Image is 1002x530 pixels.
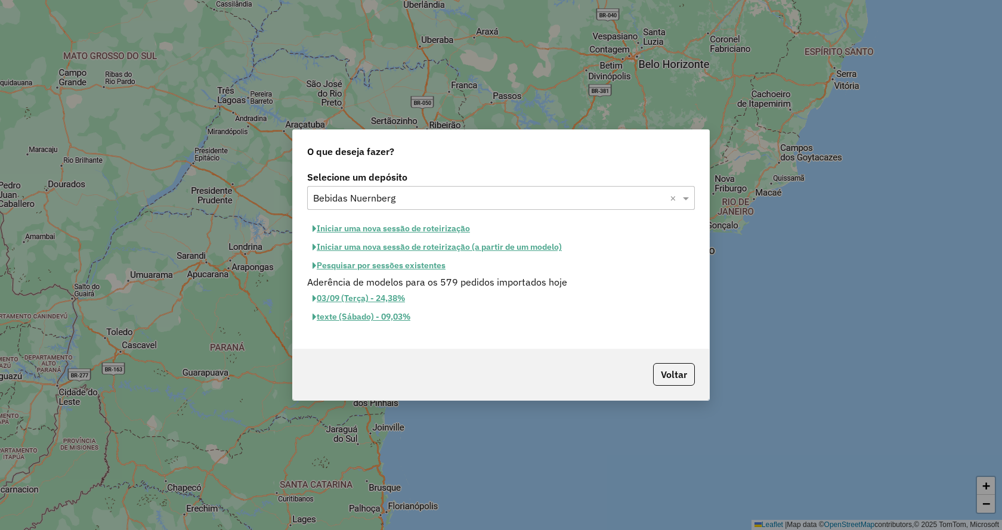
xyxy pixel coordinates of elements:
[307,144,394,159] span: O que deseja fazer?
[307,170,695,184] label: Selecione um depósito
[653,363,695,386] button: Voltar
[307,308,416,326] button: texte (Sábado) - 09,03%
[307,289,410,308] button: 03/09 (Terça) - 24,38%
[300,275,702,289] div: Aderência de modelos para os 579 pedidos importados hoje
[670,191,680,205] span: Clear all
[307,219,475,238] button: Iniciar uma nova sessão de roteirização
[307,256,451,275] button: Pesquisar por sessões existentes
[307,238,567,256] button: Iniciar uma nova sessão de roteirização (a partir de um modelo)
